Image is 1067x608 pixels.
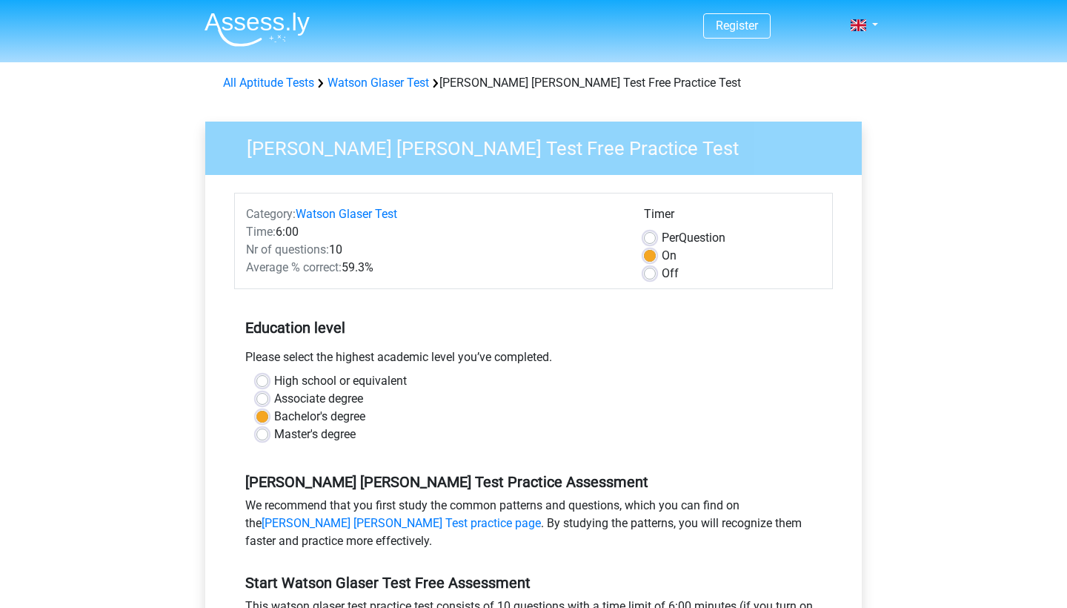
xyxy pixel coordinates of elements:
a: Watson Glaser Test [328,76,429,90]
a: Watson Glaser Test [296,207,397,221]
label: High school or equivalent [274,372,407,390]
span: Nr of questions: [246,242,329,257]
div: [PERSON_NAME] [PERSON_NAME] Test Free Practice Test [217,74,850,92]
label: Bachelor's degree [274,408,365,426]
h5: [PERSON_NAME] [PERSON_NAME] Test Practice Assessment [245,473,822,491]
a: All Aptitude Tests [223,76,314,90]
h3: [PERSON_NAME] [PERSON_NAME] Test Free Practice Test [229,131,851,160]
div: Timer [644,205,821,229]
span: Time: [246,225,276,239]
label: Off [662,265,679,282]
div: We recommend that you first study the common patterns and questions, which you can find on the . ... [234,497,833,556]
a: Register [716,19,758,33]
div: 6:00 [235,223,633,241]
h5: Start Watson Glaser Test Free Assessment [245,574,822,592]
h5: Education level [245,313,822,343]
label: Master's degree [274,426,356,443]
label: Associate degree [274,390,363,408]
label: On [662,247,677,265]
a: [PERSON_NAME] [PERSON_NAME] Test practice page [262,516,541,530]
span: Category: [246,207,296,221]
img: Assessly [205,12,310,47]
div: 10 [235,241,633,259]
span: Average % correct: [246,260,342,274]
label: Question [662,229,725,247]
div: 59.3% [235,259,633,277]
span: Per [662,231,679,245]
div: Please select the highest academic level you’ve completed. [234,348,833,372]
